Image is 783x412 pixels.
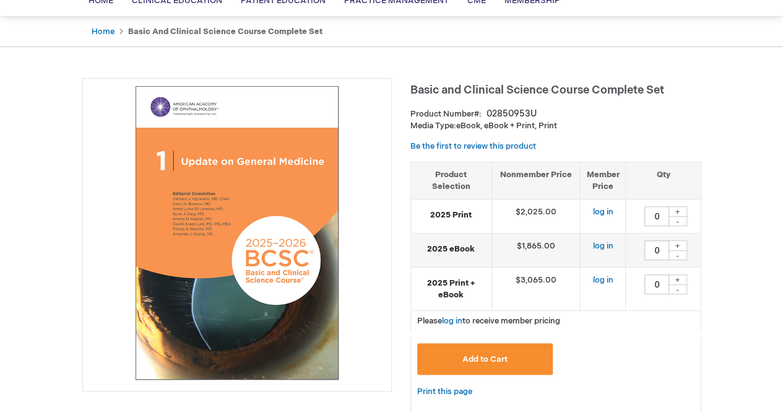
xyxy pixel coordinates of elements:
img: Basic and Clinical Science Course Complete Set [89,85,385,381]
a: Be the first to review this product [410,141,536,151]
strong: Basic and Clinical Science Course Complete Set [128,27,322,37]
div: - [668,216,687,226]
span: Basic and Clinical Science Course Complete Set [410,84,664,97]
a: log in [592,241,613,251]
a: Print this page [417,384,472,400]
input: Qty [644,274,669,294]
span: Add to Cart [462,354,508,364]
strong: 2025 Print + eBook [417,278,485,300]
a: log in [592,275,613,285]
input: Qty [644,206,669,226]
th: Nonmember Price [491,162,580,199]
a: log in [442,316,462,326]
div: + [668,206,687,217]
td: $1,865.00 [491,234,580,268]
strong: 2025 eBook [417,243,485,255]
td: $2,025.00 [491,199,580,234]
p: eBook, eBook + Print, Print [410,120,701,132]
input: Qty [644,240,669,260]
th: Product Selection [411,162,492,199]
td: $3,065.00 [491,268,580,311]
strong: Product Number [410,109,482,119]
div: 02850953U [487,108,537,120]
a: Home [92,27,115,37]
button: Add to Cart [417,343,553,375]
th: Member Price [580,162,626,199]
th: Qty [626,162,701,199]
strong: Media Type: [410,121,456,131]
a: log in [592,207,613,217]
span: Please to receive member pricing [417,316,560,326]
div: - [668,284,687,294]
strong: 2025 Print [417,209,485,221]
div: + [668,274,687,285]
div: + [668,240,687,251]
div: - [668,250,687,260]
